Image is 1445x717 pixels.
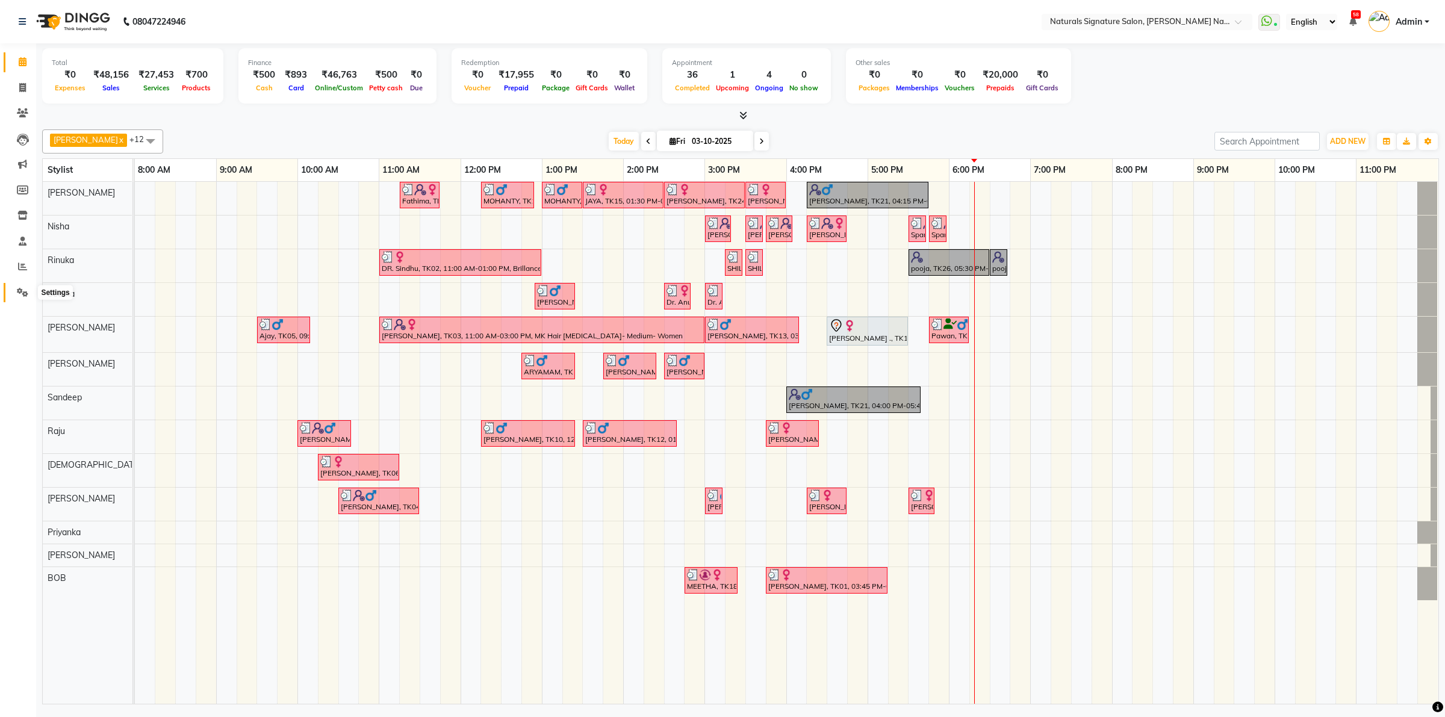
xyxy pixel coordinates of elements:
[672,68,713,82] div: 36
[461,58,638,68] div: Redemption
[217,161,255,179] a: 9:00 AM
[280,68,312,82] div: ₹893
[808,184,927,206] div: [PERSON_NAME], TK21, 04:15 PM-05:45 PM, Global [MEDICAL_DATA] Free- Medium- Women
[1194,161,1232,179] a: 9:00 PM
[604,355,655,377] div: [PERSON_NAME], TK17, 01:45 PM-02:25 PM, Hair Cut By Stylist
[726,251,741,274] div: SHILPA, TK20, 03:15 PM-03:25 PM, Eyebrow- Threading- Women
[461,68,494,82] div: ₹0
[48,358,115,369] span: [PERSON_NAME]
[129,134,153,144] span: +12
[910,251,988,274] div: pooja, TK26, 05:30 PM-06:30 PM, Full Waxing (FA+FL+UA)- Women
[667,137,688,146] span: Fri
[48,527,81,538] span: Priyanka
[312,84,366,92] span: Online/Custom
[179,84,214,92] span: Products
[930,318,968,341] div: Pawan, TK25, 05:45 PM-06:15 PM, [PERSON_NAME] Trim
[52,68,89,82] div: ₹0
[407,84,426,92] span: Due
[706,489,721,512] div: [PERSON_NAME], TK17, 03:00 PM-03:10 PM, Eyebrow- Threading- Women
[978,68,1023,82] div: ₹20,000
[494,68,539,82] div: ₹17,955
[665,355,703,377] div: [PERSON_NAME], TK17, 02:30 PM-03:00 PM, [PERSON_NAME] Styling
[406,68,427,82] div: ₹0
[910,217,925,240] div: Sparsha, TK28, 05:30 PM-05:40 PM, Eyebrow- Threading- Women
[949,161,987,179] a: 6:00 PM
[366,84,406,92] span: Petty cash
[584,422,676,445] div: [PERSON_NAME], TK12, 01:30 PM-02:40 PM, Hair Cut By Stylist,[PERSON_NAME] Styling (₹350)
[140,84,173,92] span: Services
[253,84,276,92] span: Cash
[258,318,309,341] div: Ajay, TK05, 09:30 AM-10:10 AM, Hair Cut By Stylist
[787,161,825,179] a: 4:00 PM
[665,184,744,206] div: [PERSON_NAME], TK24, 02:30 PM-03:30 PM, Advance Cut - By Stylist
[910,489,933,512] div: [PERSON_NAME], TK01, 05:30 PM-05:50 PM, Eyebrow- Threading- Women,Upper Lip- Threading- Women (₹50)
[340,489,418,512] div: [PERSON_NAME], TK04, 10:30 AM-11:30 AM, [MEDICAL_DATA]- Pedi- Men (₹1600)
[298,161,341,179] a: 10:00 AM
[672,58,821,68] div: Appointment
[379,161,423,179] a: 11:00 AM
[381,251,540,274] div: DR. Sindhu, TK02, 11:00 AM-01:00 PM, Brillance White Facial- Women,[MEDICAL_DATA]- Pedi- Women (₹...
[52,84,89,92] span: Expenses
[706,318,798,341] div: [PERSON_NAME], TK13, 03:00 PM-04:10 PM, Hair Cut By Stylist,[PERSON_NAME] Styling (₹350)
[501,84,532,92] span: Prepaid
[672,84,713,92] span: Completed
[1369,11,1390,32] img: Admin
[688,132,748,151] input: 2025-10-03
[118,135,123,144] a: x
[366,68,406,82] div: ₹500
[786,68,821,82] div: 0
[48,392,82,403] span: Sandeep
[48,459,141,470] span: [DEMOGRAPHIC_DATA]
[942,84,978,92] span: Vouchers
[132,5,185,39] b: 08047224946
[248,68,280,82] div: ₹500
[1351,10,1361,19] span: 58
[942,68,978,82] div: ₹0
[786,84,821,92] span: No show
[624,161,662,179] a: 2:00 PM
[893,68,942,82] div: ₹0
[179,68,214,82] div: ₹700
[747,217,762,240] div: [PERSON_NAME], TK22, 03:30 PM-03:40 PM, Upper Lip- Threading- Women
[482,422,574,445] div: [PERSON_NAME], TK10, 12:15 PM-01:25 PM, Hair Cut By Senior Stylist (₹800),[PERSON_NAME] Trim (₹250)
[31,5,113,39] img: logo
[48,493,115,504] span: [PERSON_NAME]
[1396,16,1422,28] span: Admin
[767,569,886,592] div: [PERSON_NAME], TK01, 03:45 PM-05:15 PM, Advance Cut - ART Director (₹1700),DAVINES -ILLUMINATING ...
[54,135,118,144] span: [PERSON_NAME]
[48,550,115,560] span: [PERSON_NAME]
[706,285,721,308] div: Dr. Anushaka, TK23, 03:00 PM-03:10 PM, Eyebrow- Threading- Women
[1330,137,1366,146] span: ADD NEW
[991,251,1006,274] div: pooja, TK26, 06:30 PM-06:40 PM, Eyebrow- Threading- Women
[1356,161,1399,179] a: 11:00 PM
[38,285,72,300] div: Settings
[285,84,307,92] span: Card
[482,184,533,206] div: MOHANTY, TK11, 12:15 PM-12:55 PM, Hair Cut By Stylist
[299,422,350,445] div: [PERSON_NAME], TK04, 10:00 AM-10:40 AM, Hair Cut By Stylist
[609,132,639,151] span: Today
[752,68,786,82] div: 4
[1023,84,1061,92] span: Gift Cards
[523,355,574,377] div: ARYAMAM, TK16, 12:45 PM-01:25 PM, Hair Cut By Stylist
[573,84,611,92] span: Gift Cards
[856,68,893,82] div: ₹0
[542,161,580,179] a: 1:00 PM
[686,569,736,592] div: MEETHA, TK18, 02:45 PM-03:25 PM, Blow Dry- Medium
[89,68,134,82] div: ₹48,156
[713,84,752,92] span: Upcoming
[808,489,845,512] div: [PERSON_NAME], TK24, 04:15 PM-04:45 PM, Skin Clean Up- Women
[536,285,574,308] div: [PERSON_NAME], TK10, 12:55 PM-01:25 PM, Detan/Bleach- Face & Neck- Men (₹800)
[1023,68,1061,82] div: ₹0
[248,58,427,68] div: Finance
[1327,133,1369,150] button: ADD NEW
[319,456,398,479] div: [PERSON_NAME], TK06, 10:15 AM-11:15 AM, Eyebrow- Threading- Women,Forehead- Threading- Women
[543,184,581,206] div: MOHANTY, TK11, 01:00 PM-01:30 PM, Shave
[808,217,845,240] div: [PERSON_NAME], TK22, 04:15 PM-04:45 PM, Half Legs- Women
[752,84,786,92] span: Ongoing
[747,251,762,274] div: SHILPA, TK20, 03:30 PM-03:40 PM, [GEOGRAPHIC_DATA]- Threading- Women
[584,184,662,206] div: JAYA, TK15, 01:30 PM-02:30 PM, Head Massage- Women
[611,84,638,92] span: Wallet
[52,58,214,68] div: Total
[461,84,494,92] span: Voucher
[747,184,785,206] div: [PERSON_NAME], TK24, 03:30 PM-04:00 PM, DAVINES - LONG - LASTING BLOW - DRY - WOMEN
